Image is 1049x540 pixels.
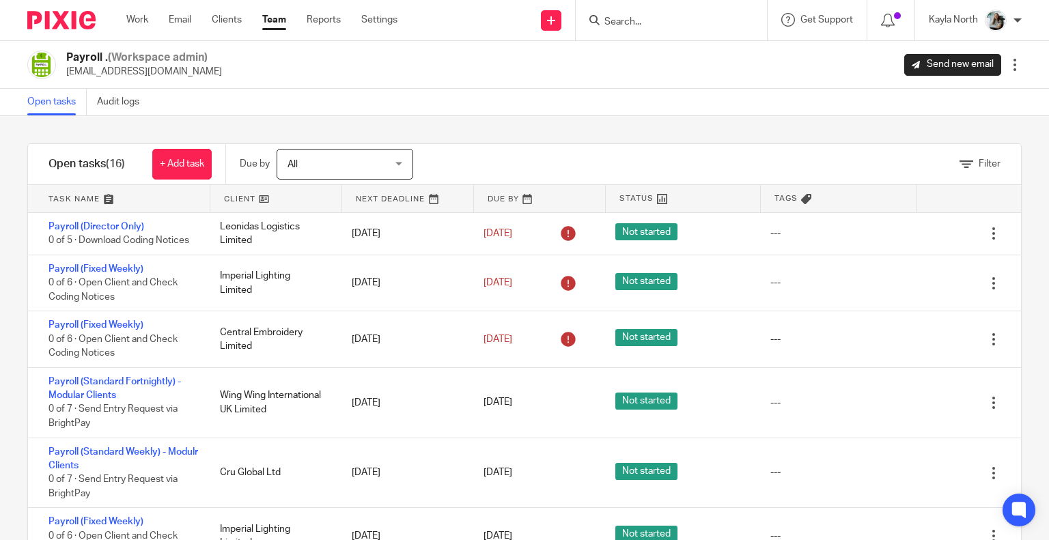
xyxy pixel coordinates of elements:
a: Team [262,13,286,27]
a: Open tasks [27,89,87,115]
span: (16) [106,158,125,169]
img: Pixie [27,11,96,29]
a: Audit logs [97,89,150,115]
span: Get Support [800,15,853,25]
a: Clients [212,13,242,27]
div: Wing Wing International UK Limited [206,382,338,423]
span: 0 of 7 · Send Entry Request via BrightPay [48,405,178,429]
h1: Open tasks [48,157,125,171]
span: 0 of 7 · Send Entry Request via BrightPay [48,475,178,499]
a: Payroll (Fixed Weekly) [48,517,143,526]
div: [DATE] [338,459,470,486]
span: Not started [615,329,677,346]
input: Search [603,16,726,29]
span: [DATE] [484,398,512,408]
span: 0 of 6 · Open Client and Check Coding Notices [48,278,178,302]
a: Payroll (Fixed Weekly) [48,264,143,274]
span: (Workspace admin) [108,52,208,63]
a: Reports [307,13,341,27]
span: Not started [615,223,677,240]
span: [DATE] [484,335,512,344]
img: 1000002144.png [27,51,56,79]
a: Email [169,13,191,27]
span: Filter [979,159,1001,169]
div: Leonidas Logistics Limited [206,213,338,255]
div: Imperial Lighting Limited [206,262,338,304]
p: [EMAIL_ADDRESS][DOMAIN_NAME] [66,65,222,79]
p: Due by [240,157,270,171]
span: 0 of 5 · Download Coding Notices [48,236,189,246]
span: Not started [615,273,677,290]
a: Payroll (Director Only) [48,222,144,231]
span: 0 of 6 · Open Client and Check Coding Notices [48,335,178,358]
span: Not started [615,393,677,410]
a: Payroll (Fixed Weekly) [48,320,143,330]
span: Tags [774,193,798,204]
a: Send new email [904,54,1001,76]
span: All [288,160,298,169]
a: Settings [361,13,397,27]
div: --- [770,396,781,410]
div: --- [770,466,781,479]
div: --- [770,332,781,346]
h2: Payroll . [66,51,222,65]
div: [DATE] [338,326,470,353]
div: --- [770,227,781,240]
span: Not started [615,463,677,480]
span: [DATE] [484,468,512,477]
a: Payroll (Standard Fortnightly) - Modular Clients [48,377,181,400]
div: Cru Global Ltd [206,459,338,486]
a: Work [126,13,148,27]
a: Payroll (Standard Weekly) - Modulr Clients [48,447,198,470]
span: Status [619,193,654,204]
div: [DATE] [338,220,470,247]
a: + Add task [152,149,212,180]
span: [DATE] [484,229,512,238]
div: Central Embroidery Limited [206,319,338,360]
img: Profile%20Photo.png [985,10,1007,31]
span: [DATE] [484,278,512,287]
div: [DATE] [338,269,470,296]
div: --- [770,276,781,289]
div: [DATE] [338,389,470,416]
p: Kayla North [929,13,978,27]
